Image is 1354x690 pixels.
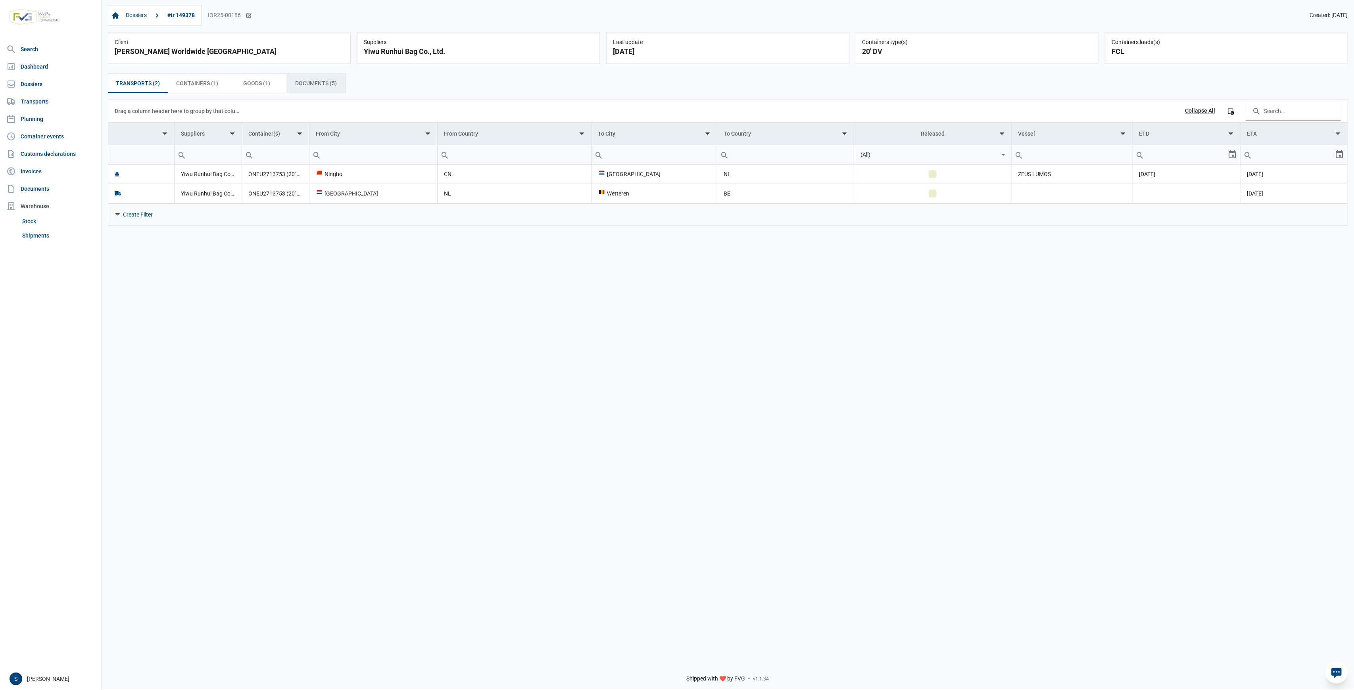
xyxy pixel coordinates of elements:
[1241,145,1335,164] input: Filter cell
[437,145,592,164] td: Filter cell
[717,165,854,184] td: NL
[841,130,847,136] span: Show filter options for column 'To Country'
[717,145,732,164] div: Search box
[1012,165,1133,184] td: ZEUS LUMOS
[242,165,309,184] td: ONEU2713753 (20' DV)
[1120,130,1126,136] span: Show filter options for column 'Vessel'
[1012,145,1133,164] td: Filter cell
[243,79,270,88] span: Goods (1)
[613,46,842,57] div: [DATE]
[1139,171,1156,177] span: [DATE]
[592,145,606,164] div: Search box
[242,145,256,164] div: Search box
[717,145,854,164] td: Filter cell
[1185,107,1215,115] div: Collapse All
[108,123,174,145] td: Column
[3,41,98,57] a: Search
[3,128,98,144] a: Container events
[19,228,98,243] a: Shipments
[3,163,98,179] a: Invoices
[115,105,242,117] div: Drag a column header here to group by that column
[248,130,280,137] div: Container(s)
[1247,171,1263,177] span: [DATE]
[999,130,1005,136] span: Show filter options for column 'Released'
[164,9,198,22] a: #tr 149378
[438,145,592,164] input: Filter cell
[1247,130,1257,137] div: ETA
[3,76,98,92] a: Dossiers
[3,181,98,197] a: Documents
[1240,145,1347,164] td: Filter cell
[1012,145,1026,164] div: Search box
[19,214,98,228] a: Stock
[425,130,431,136] span: Show filter options for column 'From City'
[309,123,437,145] td: Column From City
[579,130,585,136] span: Show filter options for column 'From Country'
[176,79,218,88] span: Containers (1)
[3,111,98,127] a: Planning
[123,9,150,22] a: Dossiers
[1112,46,1341,57] div: FCL
[108,100,1347,225] div: Data grid with 2 rows and 11 columns
[862,39,1092,46] div: Containers type(s)
[316,130,340,137] div: From City
[364,39,593,46] div: Suppliers
[1335,130,1341,136] span: Show filter options for column 'ETA'
[753,676,769,682] span: v1.1.34
[295,79,337,88] span: Documents (5)
[437,123,592,145] td: Column From Country
[10,673,22,685] button: S
[181,130,205,137] div: Suppliers
[3,59,98,75] a: Dashboard
[717,184,854,203] td: BE
[174,123,242,145] td: Column Suppliers
[598,130,616,137] div: To City
[174,184,242,203] td: Yiwu Runhui Bag Co., Ltd.
[1246,102,1341,121] input: Search in the data grid
[1228,130,1234,136] span: Show filter options for column 'ETD'
[1133,145,1240,164] td: Filter cell
[438,145,452,164] div: Search box
[1012,145,1133,164] input: Filter cell
[1335,145,1344,164] div: Select
[10,673,96,685] div: [PERSON_NAME]
[1139,130,1150,137] div: ETD
[364,46,593,57] div: Yiwu Runhui Bag Co., Ltd.
[705,130,711,136] span: Show filter options for column 'To City'
[921,130,945,137] div: Released
[3,146,98,162] a: Customs declarations
[437,165,592,184] td: CN
[3,94,98,109] a: Transports
[1227,145,1237,164] div: Select
[999,145,1008,164] div: Select
[242,145,309,164] input: Filter cell
[749,675,750,682] span: -
[1112,39,1341,46] div: Containers loads(s)
[1310,12,1348,19] span: Created: [DATE]
[115,100,1341,122] div: Data grid toolbar
[316,190,431,197] div: [GEOGRAPHIC_DATA]
[592,145,717,164] input: Filter cell
[717,123,854,145] td: Column To Country
[1012,123,1133,145] td: Column Vessel
[108,145,174,164] td: Filter cell
[613,39,842,46] div: Last update
[592,123,717,145] td: Column To City
[115,46,344,57] div: [PERSON_NAME] Worldwide [GEOGRAPHIC_DATA]
[242,123,309,145] td: Column Container(s)
[437,184,592,203] td: NL
[116,79,160,88] span: Transports (2)
[724,130,751,137] div: To Country
[1240,123,1347,145] td: Column ETA
[1133,145,1147,164] div: Search box
[854,145,1012,164] td: Filter cell
[175,145,189,164] div: Search box
[309,145,437,164] td: Filter cell
[309,145,324,164] div: Search box
[174,165,242,184] td: Yiwu Runhui Bag Co., Ltd.
[598,190,711,197] div: Wetteren
[242,184,309,203] td: ONEU2713753 (20' DV)
[208,12,252,19] div: IOR25-00186
[175,145,242,164] input: Filter cell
